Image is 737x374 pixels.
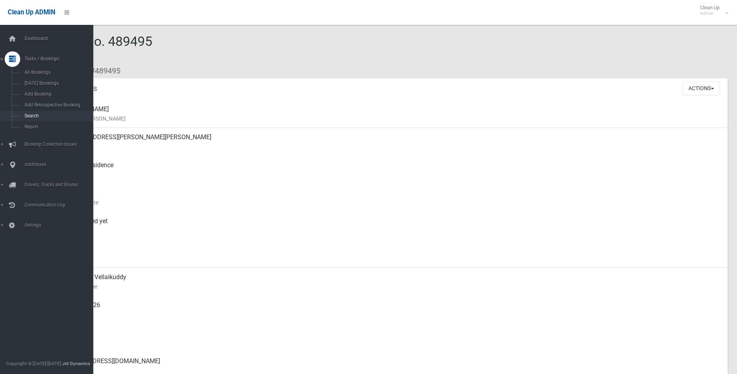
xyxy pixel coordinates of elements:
[22,142,99,147] span: Booking Collection Issues
[8,9,55,16] span: Clean Up ADMIN
[62,128,721,156] div: [STREET_ADDRESS][PERSON_NAME][PERSON_NAME]
[62,198,721,207] small: Collection Date
[62,226,721,235] small: Collected At
[683,81,720,96] button: Actions
[62,212,721,240] div: Not collected yet
[22,80,92,86] span: [DATE] Bookings
[22,91,92,97] span: Add Booking
[62,142,721,151] small: Address
[22,222,99,228] span: Settings
[62,282,721,291] small: Contact Name
[85,64,120,78] li: #489495
[62,361,90,366] strong: Jet Dynamics
[62,170,721,179] small: Pickup Point
[22,113,92,119] span: Search
[6,361,61,366] span: Copyright © [DATE]-[DATE]
[22,70,92,75] span: All Bookings
[62,184,721,212] div: [DATE]
[22,124,92,129] span: Report
[62,156,721,184] div: Front of Residence
[62,100,721,128] div: [PERSON_NAME]
[62,338,721,347] small: Landline
[62,254,721,263] small: Zone
[22,202,99,208] span: Communication Log
[62,240,721,268] div: [DATE]
[34,33,152,64] span: Booking No. 489495
[62,268,721,296] div: Jamaldeen Vellaikuddy
[62,310,721,319] small: Mobile
[22,56,99,61] span: Tasks / Bookings
[22,36,99,41] span: Dashboard
[22,182,99,187] span: Drivers, Trucks and Routes
[700,10,720,16] small: Admin
[696,5,727,16] span: Clean Up
[62,114,721,123] small: Name of [PERSON_NAME]
[22,162,99,167] span: Addresses
[62,296,721,324] div: 0451 269 226
[22,102,92,108] span: Add Retrospective Booking
[62,324,721,352] div: None given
